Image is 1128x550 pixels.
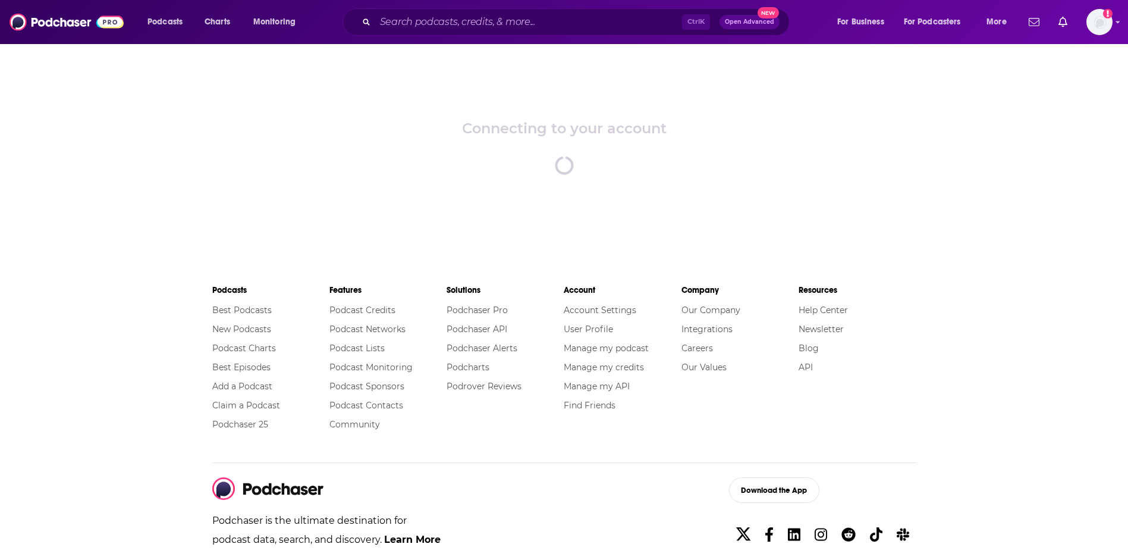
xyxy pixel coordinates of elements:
[1054,12,1072,32] a: Show notifications dropdown
[1103,9,1113,18] svg: Add a profile image
[1086,9,1113,35] span: Logged in as WE_Broadcast1
[837,521,860,548] a: Reddit
[564,324,613,335] a: User Profile
[731,521,755,548] a: X/Twitter
[205,14,230,30] span: Charts
[978,12,1022,32] button: open menu
[212,305,272,315] a: Best Podcasts
[147,14,183,30] span: Podcasts
[725,19,774,25] span: Open Advanced
[354,8,801,36] div: Search podcasts, credits, & more...
[197,12,237,32] a: Charts
[212,400,280,411] a: Claim a Podcast
[1024,12,1044,32] a: Show notifications dropdown
[329,343,385,354] a: Podcast Lists
[329,305,395,315] a: Podcast Credits
[681,362,727,373] a: Our Values
[1086,9,1113,35] img: User Profile
[212,362,271,373] a: Best Episodes
[865,521,887,548] a: TikTok
[139,12,198,32] button: open menu
[799,305,848,315] a: Help Center
[329,400,403,411] a: Podcast Contacts
[837,14,884,30] span: For Business
[799,280,916,301] li: Resources
[329,324,406,335] a: Podcast Networks
[212,280,329,301] li: Podcasts
[564,381,630,392] a: Manage my API
[447,280,564,301] li: Solutions
[212,324,271,335] a: New Podcasts
[799,362,813,373] a: API
[329,362,413,373] a: Podcast Monitoring
[212,343,276,354] a: Podcast Charts
[384,534,441,545] a: Learn More
[986,14,1007,30] span: More
[253,14,296,30] span: Monitoring
[892,521,914,548] a: Slack
[375,12,682,32] input: Search podcasts, credits, & more...
[329,381,404,392] a: Podcast Sponsors
[904,14,961,30] span: For Podcasters
[681,343,713,354] a: Careers
[447,324,507,335] a: Podchaser API
[799,324,844,335] a: Newsletter
[564,362,644,373] a: Manage my credits
[462,120,667,137] div: Connecting to your account
[564,305,636,315] a: Account Settings
[212,477,324,500] img: Podchaser - Follow, Share and Rate Podcasts
[447,343,517,354] a: Podchaser Alerts
[447,362,489,373] a: Podcharts
[329,419,380,430] a: Community
[564,400,615,411] a: Find Friends
[245,12,311,32] button: open menu
[719,15,780,29] button: Open AdvancedNew
[447,381,521,392] a: Podrover Reviews
[681,280,799,301] li: Company
[564,343,649,354] a: Manage my podcast
[1086,9,1113,35] button: Show profile menu
[799,343,819,354] a: Blog
[682,14,710,30] span: Ctrl K
[681,324,733,335] a: Integrations
[760,521,778,548] a: Facebook
[810,521,832,548] a: Instagram
[829,12,899,32] button: open menu
[212,381,272,392] a: Add a Podcast
[212,419,268,430] a: Podchaser 25
[10,11,124,33] img: Podchaser - Follow, Share and Rate Podcasts
[564,280,681,301] li: Account
[729,477,820,503] button: Download the App
[681,305,740,315] a: Our Company
[758,7,779,18] span: New
[783,521,805,548] a: Linkedin
[447,305,508,315] a: Podchaser Pro
[896,12,978,32] button: open menu
[329,280,447,301] li: Features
